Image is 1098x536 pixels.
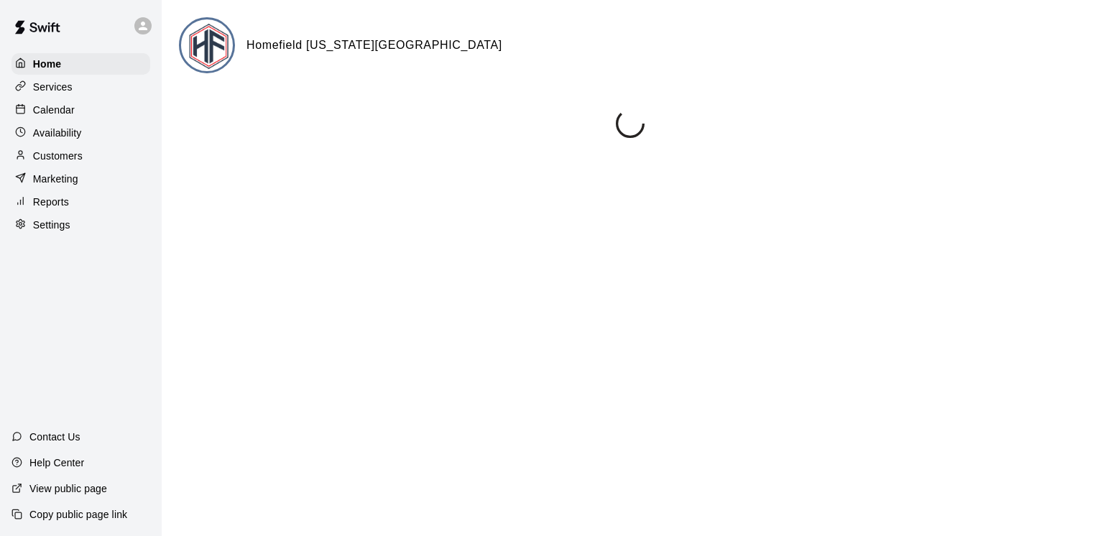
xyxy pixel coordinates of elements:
p: Settings [33,218,70,232]
p: Marketing [33,172,78,186]
p: Contact Us [29,430,80,444]
img: Homefield Kansas City logo [181,19,235,73]
a: Home [11,53,150,75]
p: Reports [33,195,69,209]
a: Calendar [11,99,150,121]
a: Services [11,76,150,98]
a: Availability [11,122,150,144]
a: Reports [11,191,150,213]
p: Availability [33,126,82,140]
p: Customers [33,149,83,163]
p: View public page [29,481,107,496]
p: Services [33,80,73,94]
a: Customers [11,145,150,167]
h6: Homefield [US_STATE][GEOGRAPHIC_DATA] [246,36,502,55]
p: Help Center [29,456,84,470]
p: Calendar [33,103,75,117]
p: Copy public page link [29,507,127,522]
p: Home [33,57,62,71]
a: Marketing [11,168,150,190]
a: Settings [11,214,150,236]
